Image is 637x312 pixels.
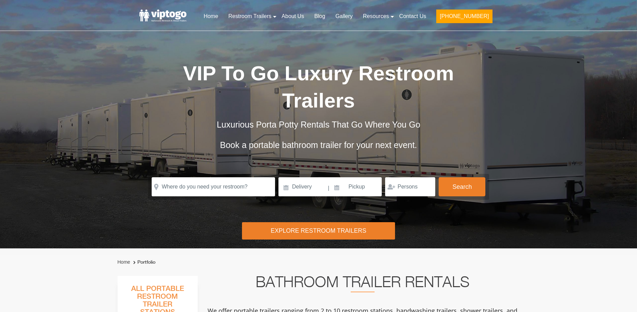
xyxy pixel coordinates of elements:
span: VIP To Go Luxury Restroom Trailers [183,62,454,112]
a: Home [198,9,223,24]
div: Explore Restroom Trailers [242,222,395,240]
a: Blog [309,9,330,24]
a: Resources [358,9,394,24]
a: [PHONE_NUMBER] [431,9,497,27]
li: Portfolio [132,258,155,266]
input: Persons [385,177,435,196]
span: Luxurious Porta Potty Rentals That Go Where You Go [217,120,420,129]
h2: Bathroom Trailer Rentals [207,276,518,292]
button: Search [439,177,485,196]
a: Contact Us [394,9,431,24]
span: | [328,177,329,199]
a: Home [118,259,130,265]
span: Book a portable bathroom trailer for your next event. [220,140,417,150]
button: [PHONE_NUMBER] [436,10,492,23]
input: Where do you need your restroom? [152,177,275,196]
input: Delivery [278,177,327,196]
a: About Us [276,9,309,24]
input: Pickup [330,177,382,196]
a: Restroom Trailers [223,9,276,24]
a: Gallery [330,9,358,24]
